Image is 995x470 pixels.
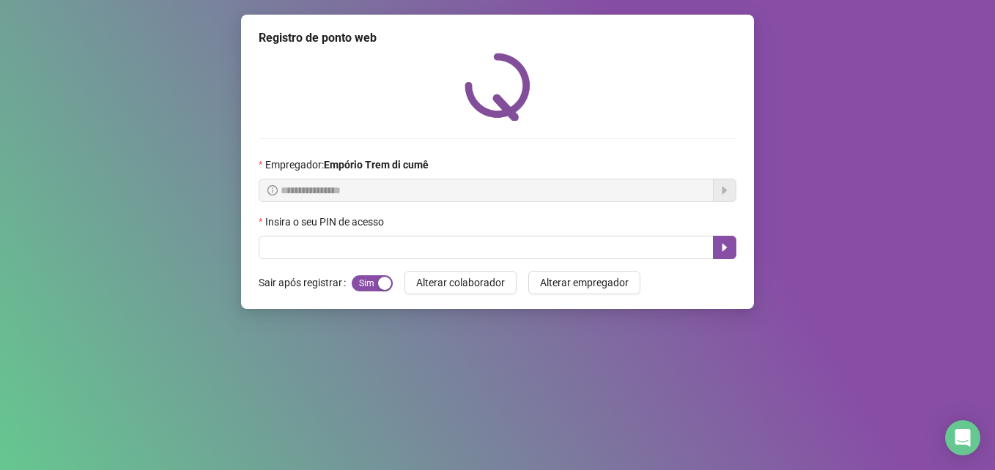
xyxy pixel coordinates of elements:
[465,53,530,121] img: QRPoint
[404,271,517,294] button: Alterar colaborador
[324,159,429,171] strong: Empório Trem di cumê
[416,275,505,291] span: Alterar colaborador
[259,214,393,230] label: Insira o seu PIN de acesso
[265,157,429,173] span: Empregador :
[259,271,352,294] label: Sair após registrar
[719,242,730,253] span: caret-right
[267,185,278,195] span: info-circle
[259,29,736,47] div: Registro de ponto web
[528,271,640,294] button: Alterar empregador
[945,420,980,455] div: Open Intercom Messenger
[540,275,629,291] span: Alterar empregador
